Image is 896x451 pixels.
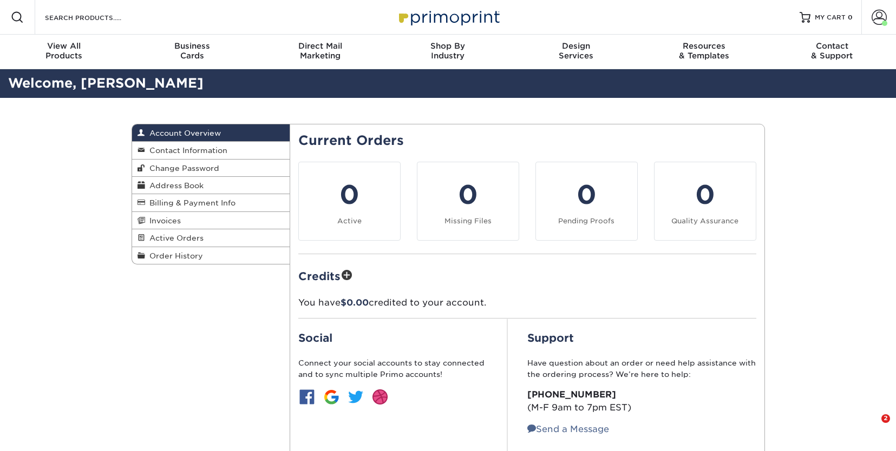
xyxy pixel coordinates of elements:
[132,212,290,229] a: Invoices
[848,14,853,21] span: 0
[654,162,756,241] a: 0 Quality Assurance
[256,41,384,61] div: Marketing
[640,41,768,51] span: Resources
[661,175,749,214] div: 0
[444,217,492,225] small: Missing Files
[298,357,488,380] p: Connect your social accounts to stay connected and to sync multiple Primo accounts!
[859,414,885,440] iframe: Intercom live chat
[371,388,389,406] img: btn-dribbble.jpg
[298,331,488,344] h2: Social
[768,41,896,61] div: & Support
[145,146,227,155] span: Contact Information
[640,41,768,61] div: & Templates
[527,389,616,400] strong: [PHONE_NUMBER]
[815,13,846,22] span: MY CART
[424,175,512,214] div: 0
[298,162,401,241] a: 0 Active
[347,388,364,406] img: btn-twitter.jpg
[417,162,519,241] a: 0 Missing Files
[640,35,768,69] a: Resources& Templates
[145,198,236,207] span: Billing & Payment Info
[3,418,92,447] iframe: Google Customer Reviews
[256,41,384,51] span: Direct Mail
[44,11,149,24] input: SEARCH PRODUCTS.....
[132,177,290,194] a: Address Book
[535,162,638,241] a: 0 Pending Proofs
[671,217,738,225] small: Quality Assurance
[512,35,640,69] a: DesignServices
[145,234,204,242] span: Active Orders
[132,247,290,264] a: Order History
[881,414,890,423] span: 2
[527,388,756,414] p: (M-F 9am to 7pm EST)
[128,41,256,51] span: Business
[128,35,256,69] a: BusinessCards
[341,297,369,308] span: $0.00
[384,41,512,51] span: Shop By
[298,267,756,284] h2: Credits
[145,251,203,260] span: Order History
[145,216,181,225] span: Invoices
[132,160,290,177] a: Change Password
[145,164,219,173] span: Change Password
[128,41,256,61] div: Cards
[394,5,502,29] img: Primoprint
[384,35,512,69] a: Shop ByIndustry
[542,175,631,214] div: 0
[768,35,896,69] a: Contact& Support
[337,217,362,225] small: Active
[256,35,384,69] a: Direct MailMarketing
[132,229,290,247] a: Active Orders
[298,296,756,309] p: You have credited to your account.
[145,129,221,137] span: Account Overview
[768,41,896,51] span: Contact
[527,357,756,380] p: Have question about an order or need help assistance with the ordering process? We’re here to help:
[527,424,609,434] a: Send a Message
[558,217,614,225] small: Pending Proofs
[132,124,290,142] a: Account Overview
[305,175,394,214] div: 0
[323,388,340,406] img: btn-google.jpg
[512,41,640,61] div: Services
[527,331,756,344] h2: Support
[298,133,756,149] h2: Current Orders
[384,41,512,61] div: Industry
[298,388,316,406] img: btn-facebook.jpg
[145,181,204,190] span: Address Book
[132,142,290,159] a: Contact Information
[512,41,640,51] span: Design
[132,194,290,211] a: Billing & Payment Info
